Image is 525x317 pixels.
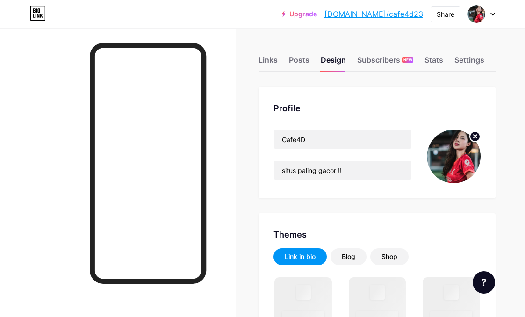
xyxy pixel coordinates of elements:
div: Share [437,9,454,19]
div: Shop [381,252,397,261]
img: cafe4d23 [427,130,481,183]
div: Themes [273,228,481,241]
a: Upgrade [281,10,317,18]
div: Links [259,54,278,71]
div: Profile [273,102,481,115]
div: Link in bio [285,252,316,261]
div: Design [321,54,346,71]
a: [DOMAIN_NAME]/cafe4d23 [324,8,423,20]
div: Stats [424,54,443,71]
div: Posts [289,54,309,71]
span: NEW [403,57,412,63]
input: Bio [274,161,411,180]
div: Settings [454,54,484,71]
input: Name [274,130,411,149]
div: Subscribers [357,54,413,71]
div: Blog [342,252,355,261]
img: cafe4d23 [467,5,485,23]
